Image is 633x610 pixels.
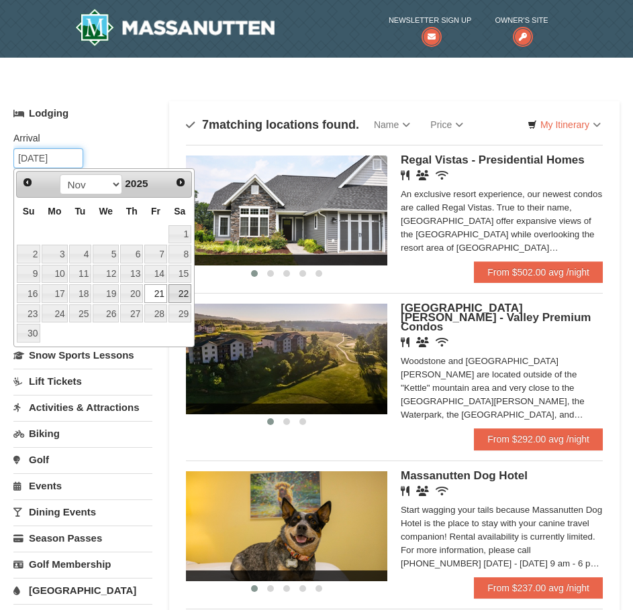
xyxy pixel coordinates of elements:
[401,503,603,570] div: Start wagging your tails because Massanutten Dog Hotel is the place to stay with your canine trav...
[416,337,429,347] i: Banquet Facilities
[69,304,92,323] a: 25
[436,337,448,347] i: Wireless Internet (free)
[401,337,409,347] i: Restaurant
[474,428,603,450] a: From $292.00 avg /night
[13,101,152,125] a: Lodging
[416,170,429,180] i: Banquet Facilities
[13,499,152,524] a: Dining Events
[401,188,603,255] div: An exclusive resort experience, our newest condos are called Regal Vistas. True to their name, [G...
[75,9,275,46] a: Massanutten Resort
[69,284,92,303] a: 18
[13,395,152,420] a: Activities & Attractions
[17,304,40,323] a: 23
[436,486,448,496] i: Wireless Internet (free)
[42,284,67,303] a: 17
[13,552,152,576] a: Golf Membership
[144,245,167,263] a: 7
[17,265,40,284] a: 9
[17,245,40,263] a: 2
[42,265,67,284] a: 10
[389,13,471,41] a: Newsletter Sign Up
[18,173,37,192] a: Prev
[13,131,142,145] label: Arrival
[126,206,138,217] span: Thursday
[13,578,152,603] a: [GEOGRAPHIC_DATA]
[168,265,191,284] a: 15
[420,111,473,138] a: Price
[42,304,67,323] a: 24
[495,13,548,41] a: Owner's Site
[364,111,420,138] a: Name
[13,473,152,498] a: Events
[93,304,119,323] a: 26
[17,324,40,343] a: 30
[401,302,591,333] span: [GEOGRAPHIC_DATA][PERSON_NAME] - Valley Premium Condos
[144,284,167,303] a: 21
[389,13,471,27] span: Newsletter Sign Up
[120,265,143,284] a: 13
[416,486,429,496] i: Banquet Facilities
[13,343,152,367] a: Snow Sports Lessons
[436,170,448,180] i: Wireless Internet (free)
[120,245,143,263] a: 6
[13,369,152,393] a: Lift Tickets
[99,206,113,217] span: Wednesday
[13,526,152,550] a: Season Passes
[474,577,603,599] a: From $237.00 avg /night
[22,177,33,188] span: Prev
[474,261,603,283] a: From $502.00 avg /night
[75,9,275,46] img: Massanutten Resort Logo
[519,115,610,135] a: My Itinerary
[125,178,148,189] span: 2025
[186,118,359,131] h4: matching locations found.
[93,284,119,303] a: 19
[23,206,35,217] span: Sunday
[168,245,191,263] a: 8
[151,206,160,217] span: Friday
[120,284,143,303] a: 20
[401,355,603,422] div: Woodstone and [GEOGRAPHIC_DATA][PERSON_NAME] are located outside of the "Kettle" mountain area an...
[168,225,191,244] a: 1
[171,173,190,192] a: Next
[93,245,119,263] a: 5
[75,206,85,217] span: Tuesday
[168,284,191,303] a: 22
[93,265,119,284] a: 12
[144,304,167,323] a: 28
[120,304,143,323] a: 27
[144,265,167,284] a: 14
[168,304,191,323] a: 29
[42,245,67,263] a: 3
[401,170,409,180] i: Restaurant
[69,265,92,284] a: 11
[401,486,409,496] i: Restaurant
[48,206,61,217] span: Monday
[401,469,528,482] span: Massanutten Dog Hotel
[17,284,40,303] a: 16
[401,154,585,166] span: Regal Vistas - Presidential Homes
[174,206,185,217] span: Saturday
[13,447,152,472] a: Golf
[175,177,186,188] span: Next
[13,421,152,446] a: Biking
[69,245,92,263] a: 4
[495,13,548,27] span: Owner's Site
[202,118,209,131] span: 7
